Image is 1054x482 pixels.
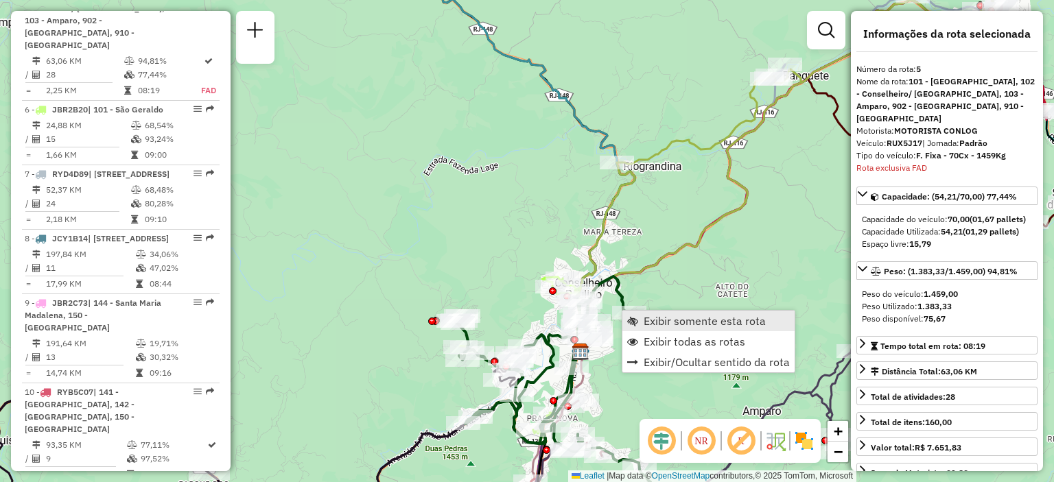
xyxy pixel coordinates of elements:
[941,226,963,237] strong: 54,21
[200,84,217,97] td: FAD
[25,277,32,291] td: =
[131,215,138,224] i: Tempo total em rota
[568,470,856,482] div: Map data © contributors,© 2025 TomTom, Microsoft
[25,298,161,333] span: | 144 - Santa Maria Madalena, 150 - [GEOGRAPHIC_DATA]
[946,391,955,402] strong: 28
[25,148,32,162] td: =
[887,138,922,148] strong: RUX5J17
[856,437,1038,456] a: Valor total:R$ 7.651,83
[970,214,1026,224] strong: (01,67 pallets)
[862,289,958,299] span: Peso do veículo:
[856,125,1038,137] div: Motorista:
[89,169,169,179] span: | [STREET_ADDRESS]
[25,387,134,434] span: 10 -
[834,443,843,460] span: −
[25,169,169,179] span: 7 -
[572,471,605,481] a: Leaflet
[206,387,214,396] em: Rota exportada
[52,169,89,179] span: RYD4D89
[45,452,126,466] td: 9
[909,239,931,249] strong: 15,79
[45,84,124,97] td: 2,25 KM
[856,76,1035,123] strong: 101 - [GEOGRAPHIC_DATA], 102 - Conselheiro/ [GEOGRAPHIC_DATA], 103 - Amparo, 902 - [GEOGRAPHIC_DA...
[57,387,93,397] span: RYB5C07
[856,186,1038,205] a: Capacidade: (54,21/70,00) 77,44%
[622,352,795,372] li: Exibir/Ocultar sentido da rota
[45,148,130,162] td: 1,66 KM
[916,64,921,74] strong: 5
[622,331,795,352] li: Exibir todas as rotas
[140,468,207,481] td: 09:02
[52,104,88,115] span: JBR2B20
[124,71,134,79] i: % de utilização da cubagem
[856,261,1038,280] a: Peso: (1.383,33/1.459,00) 94,81%
[194,387,202,396] em: Opções
[208,441,216,449] i: Rota otimizada
[871,442,961,454] div: Valor total:
[862,226,1032,238] div: Capacidade Utilizada:
[871,416,952,429] div: Total de itens:
[924,289,958,299] strong: 1.459,00
[149,277,214,291] td: 08:44
[862,213,1032,226] div: Capacidade do veículo:
[127,455,137,463] i: % de utilização da cubagem
[32,353,40,361] i: Total de Atividades
[880,341,985,351] span: Tempo total em rota: 08:19
[149,248,214,261] td: 34,06%
[149,261,214,275] td: 47,02%
[45,54,124,68] td: 63,06 KM
[25,468,32,481] td: =
[32,200,40,208] i: Total de Atividades
[206,234,214,242] em: Rota exportada
[149,350,214,364] td: 30,32%
[871,365,977,378] div: Distância Total:
[149,366,214,380] td: 09:16
[916,150,1006,160] strong: F. Fixa - 70Cx - 1459Kg
[25,68,32,82] td: /
[137,84,201,97] td: 08:19
[856,336,1038,354] a: Tempo total em rota: 08:19
[127,470,134,479] i: Tempo total em rota
[884,266,1018,276] span: Peso: (1.383,33/1.459,00) 94,81%
[131,200,141,208] i: % de utilização da cubagem
[32,57,40,65] i: Distância Total
[45,438,126,452] td: 93,35 KM
[622,311,795,331] li: Exibir somente esta rota
[45,119,130,132] td: 24,88 KM
[856,162,1038,174] div: Rota exclusiva FAD
[127,441,137,449] i: % de utilização do peso
[25,197,32,210] td: /
[856,361,1038,380] a: Distância Total:63,06 KM
[25,132,32,146] td: /
[45,197,130,210] td: 24
[136,369,143,377] i: Tempo total em rota
[856,282,1038,330] div: Peso: (1.383,33/1.459,00) 94,81%
[144,183,213,197] td: 68,48%
[856,137,1038,149] div: Veículo:
[828,421,848,442] a: Zoom in
[194,298,202,306] em: Opções
[45,132,130,146] td: 15
[194,105,202,113] em: Opções
[32,121,40,130] i: Distância Total
[871,467,968,479] div: Jornada Motorista: 09:20
[32,264,40,272] i: Total de Atividades
[607,471,609,481] span: |
[52,298,88,308] span: JBR2C73
[856,149,1038,162] div: Tipo do veículo:
[856,208,1038,256] div: Capacidade: (54,21/70,00) 77,44%
[572,343,589,361] img: CDD Nova Friburgo
[25,84,32,97] td: =
[136,264,146,272] i: % de utilização da cubagem
[856,463,1038,481] a: Jornada Motorista: 09:20
[45,183,130,197] td: 52,37 KM
[131,135,141,143] i: % de utilização da cubagem
[834,422,843,439] span: +
[959,138,987,148] strong: Padrão
[194,169,202,178] em: Opções
[140,438,207,452] td: 77,11%
[45,366,135,380] td: 14,74 KM
[856,75,1038,125] div: Nome da rota:
[856,412,1038,431] a: Total de itens:160,00
[25,104,163,115] span: 6 -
